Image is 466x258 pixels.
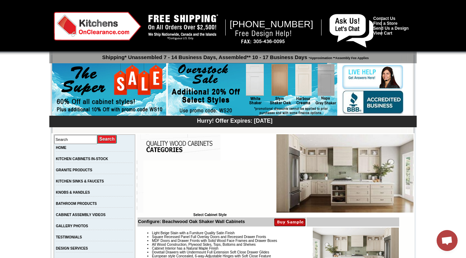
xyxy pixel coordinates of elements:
[152,231,398,235] li: Light Beige Stain with a Furniture Quality Satin Finish
[143,160,276,213] iframe: Browser incompatible
[138,219,245,224] b: Configure: Beachwood Oak Shaker Wall Cabinets
[152,250,398,254] li: Dovetail Drawers with Undermount Full Extension Soft Close Drawer Glides
[437,230,458,251] div: Open chat
[56,246,88,250] a: DESIGN SERVICES
[230,19,313,29] span: [PHONE_NUMBER]
[152,243,398,246] li: All Wood Construction, Plywood Sides, Tops, Bottoms and Shelves
[307,55,369,60] span: *Approximation **Assembly Fee Applies
[56,191,90,194] a: KNOBS & HANDLES
[373,21,397,26] a: Find a Store
[56,224,88,228] a: GALLERY PHOTOS
[373,16,395,21] a: Contact Us
[276,134,414,213] img: Beachwood Oak Shaker
[56,235,82,239] a: TESTIMONIALS
[56,213,106,217] a: CABINET ASSEMBLY VIDEOS
[152,235,398,239] li: Square Recessed Panel Full Overlay Doors and Recessed Drawer Fronts
[373,26,409,31] a: Send Us a Design
[56,157,108,161] a: KITCHEN CABINETS IN-STOCK
[193,213,227,217] b: Select Cabinet Style
[152,246,398,250] li: Cabinet Interior has a Natural Maple Finish
[53,117,417,124] div: Hurry! Offer Expires: [DATE]
[53,51,417,60] p: Shipping* Unassembled 7 - 14 Business Days, Assembled** 10 - 17 Business Days
[56,168,92,172] a: GRANITE PRODUCTS
[152,239,398,243] li: MDF Doors and Drawer Fronts with Solid Wood Face Frames and Drawer Boxes
[56,146,66,150] a: HOME
[56,202,97,206] a: BATHROOM PRODUCTS
[152,254,398,258] li: European style Concealed, 6-way-Adjustable Hinges with Soft Close Feature
[54,12,141,41] img: Kitchens on Clearance Logo
[373,31,392,36] a: View Cart
[56,179,104,183] a: KITCHEN SINKS & FAUCETS
[97,135,117,144] input: Submit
